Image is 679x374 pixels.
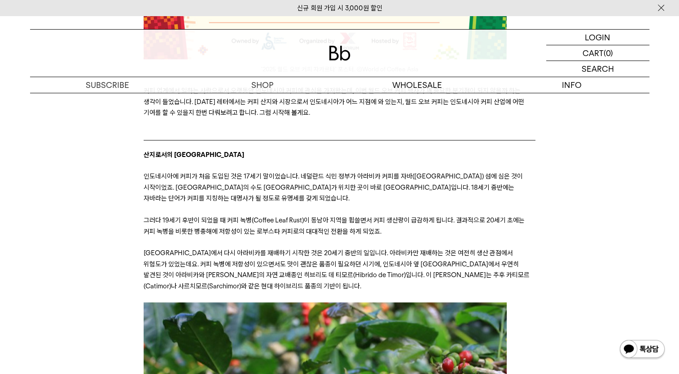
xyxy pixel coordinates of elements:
[329,46,350,61] img: 로고
[340,77,495,93] p: WHOLESALE
[604,45,613,61] p: (0)
[546,30,649,45] a: LOGIN
[144,151,244,159] b: 산지로서의 [GEOGRAPHIC_DATA]
[495,77,649,93] p: INFO
[582,61,614,77] p: SEARCH
[144,216,525,235] span: 그러다 19세기 후반이 되었을 때 커피 녹병(Coffee Leaf Rust)이 동남아 지역을 휩쓸면서 커피 생산량이 급감하게 됩니다. 결과적으로 20세기 초에는 커피 녹병을 ...
[30,77,185,93] a: SUBSCRIBE
[585,30,610,45] p: LOGIN
[297,4,382,12] a: 신규 회원 가입 시 3,000원 할인
[619,339,666,361] img: 카카오톡 채널 1:1 채팅 버튼
[144,172,523,202] span: 인도네시아에 커피가 처음 도입된 것은 17세기 말이었습니다. 네덜란드 식민 정부가 아라비카 커피를 자바([GEOGRAPHIC_DATA]) 섬에 심은 것이 시작이었죠. [GEO...
[144,249,530,290] span: [GEOGRAPHIC_DATA]에서 다시 아라비카를 재배하기 시작한 것은 20세기 중반의 일입니다. 아라비카만 재배하는 것은 여전히 생산 관점에서 위험도가 있었는데요. 커피 ...
[185,77,340,93] a: SHOP
[546,45,649,61] a: CART (0)
[583,45,604,61] p: CART
[144,87,524,117] span: 커피 업계에서 일하는 사람으로서 오랫동안 인도네시아 커피에 관심을 가져왔는데, 이번 월드 오브 커피 행사가 꽤 중요한 분기점이 되지 않을까 하는 생각이 들었습니다. [DATE...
